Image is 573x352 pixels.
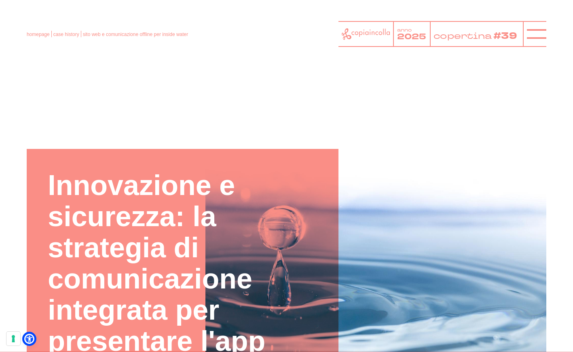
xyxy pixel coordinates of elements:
[397,31,426,42] tspan: 2025
[24,334,34,344] a: Open Accessibility Menu
[433,30,494,42] tspan: copertina
[397,27,412,33] tspan: anno
[27,32,50,37] a: homepage
[83,32,188,37] span: sito web e comunicazione offline per inside water
[6,332,20,346] button: Le tue preferenze relative al consenso per le tecnologie di tracciamento
[53,32,79,37] a: case history
[495,30,520,42] tspan: #39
